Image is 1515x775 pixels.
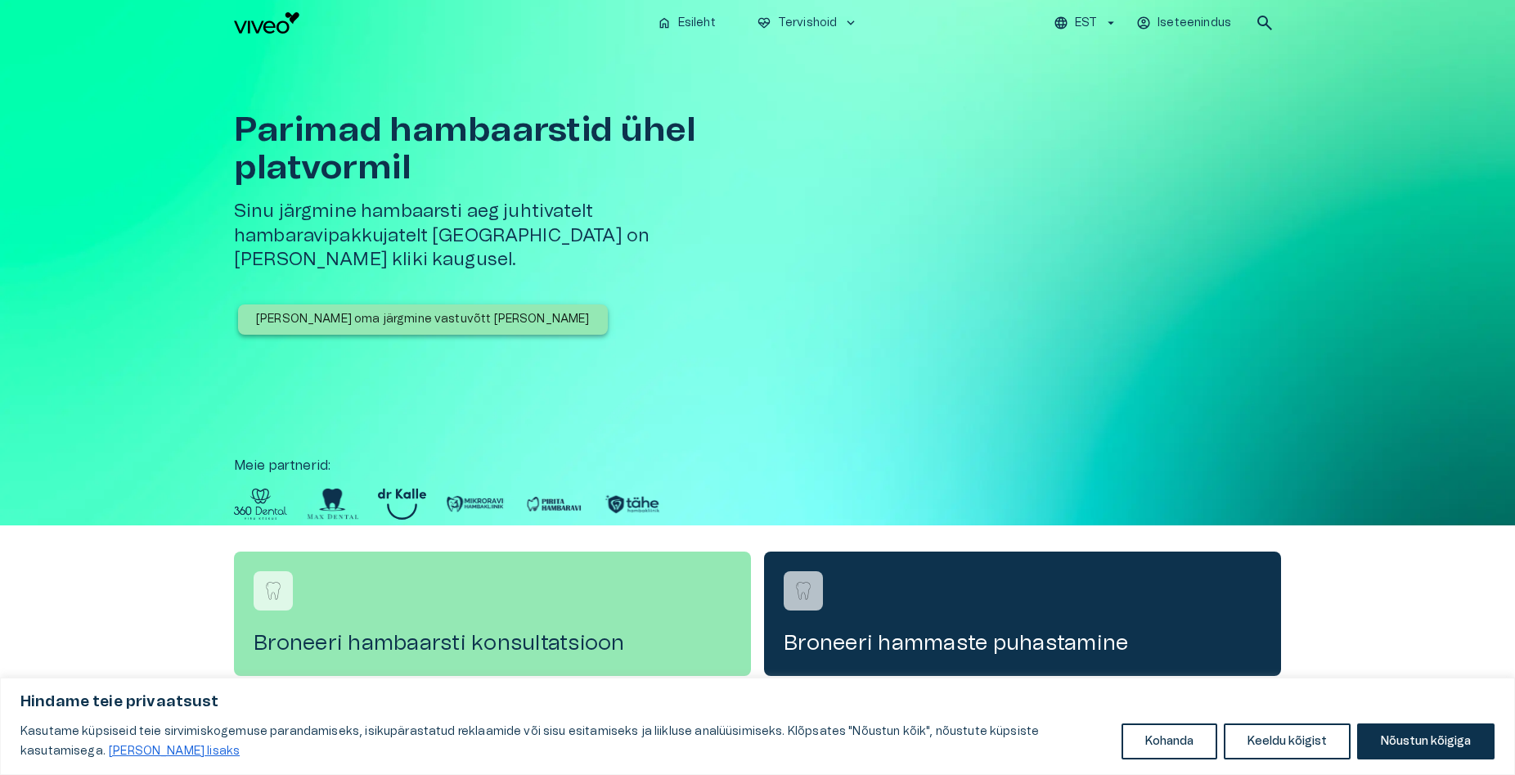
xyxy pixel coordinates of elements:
button: Iseteenindus [1134,11,1235,35]
button: Kohanda [1122,723,1217,759]
img: Partner logo [307,489,358,520]
button: ecg_heartTervishoidkeyboard_arrow_down [750,11,865,35]
p: Meie partnerid : [234,456,1281,475]
p: Esileht [678,15,716,32]
p: Kasutame küpsiseid teie sirvimiskogemuse parandamiseks, isikupärastatud reklaamide või sisu esita... [20,722,1109,761]
img: Partner logo [234,489,287,520]
img: Broneeri hambaarsti konsultatsioon logo [261,579,285,603]
button: [PERSON_NAME] oma järgmine vastuvõtt [PERSON_NAME] [238,304,608,335]
span: keyboard_arrow_down [843,16,858,30]
img: Viveo logo [234,12,299,34]
span: home [657,16,672,30]
img: Broneeri hammaste puhastamine logo [791,579,816,603]
span: search [1255,13,1274,33]
p: Tervishoid [778,15,838,32]
a: Loe lisaks [108,745,241,758]
h5: Sinu järgmine hambaarsti aeg juhtivatelt hambaravipakkujatelt [GEOGRAPHIC_DATA] on [PERSON_NAME] ... [234,200,764,272]
span: ecg_heart [757,16,771,30]
p: EST [1075,15,1097,32]
button: Keeldu kõigist [1224,723,1351,759]
button: homeEsileht [650,11,724,35]
img: Partner logo [603,489,662,520]
button: Nõustun kõigiga [1357,723,1495,759]
img: Partner logo [446,489,505,520]
button: EST [1051,11,1121,35]
p: Iseteenindus [1158,15,1231,32]
p: [PERSON_NAME] oma järgmine vastuvõtt [PERSON_NAME] [256,311,590,328]
h4: Broneeri hambaarsti konsultatsioon [254,630,731,656]
a: Navigate to homepage [234,12,644,34]
h1: Parimad hambaarstid ühel platvormil [234,111,764,187]
p: Hindame teie privaatsust [20,692,1495,712]
h4: Broneeri hammaste puhastamine [784,630,1261,656]
a: Navigate to service booking [234,552,751,676]
img: Partner logo [378,489,426,520]
img: Partner logo [524,489,583,520]
button: open search modal [1248,7,1281,39]
a: Navigate to service booking [764,552,1281,676]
